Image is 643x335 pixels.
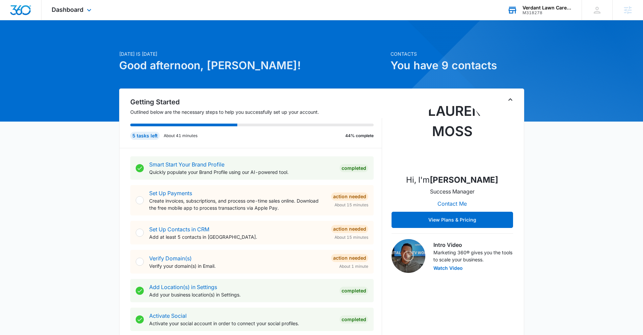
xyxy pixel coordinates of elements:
div: Keywords by Traffic [75,40,114,44]
p: Activate your social account in order to connect your social profiles. [149,320,334,327]
div: Action Needed [331,254,368,262]
img: tab_keywords_by_traffic_grey.svg [67,39,73,45]
button: Toggle Collapse [506,96,514,104]
p: [DATE] is [DATE] [119,50,386,57]
p: Contacts [391,50,524,57]
a: Add Location(s) in Settings [149,284,217,290]
div: v 4.0.25 [19,11,33,16]
div: account name [523,5,572,10]
button: Contact Me [431,196,474,212]
div: Domain: [DOMAIN_NAME] [18,18,74,23]
a: Set Up Contacts in CRM [149,226,209,233]
span: About 15 minutes [334,202,368,208]
span: About 1 minute [339,263,368,269]
button: View Plans & Pricing [392,212,513,228]
p: Outlined below are the necessary steps to help you successfully set up your account. [130,108,382,115]
div: Action Needed [331,192,368,201]
a: Smart Start Your Brand Profile [149,161,224,168]
img: Lauren Moss [419,101,486,169]
a: Set Up Payments [149,190,192,197]
p: About 41 minutes [164,133,197,139]
h2: Getting Started [130,97,382,107]
a: Activate Social [149,312,187,319]
div: Completed [340,315,368,324]
h1: Good afternoon, [PERSON_NAME]! [119,57,386,74]
p: Quickly populate your Brand Profile using our AI-powered tool. [149,169,334,176]
p: Create invoices, subscriptions, and process one-time sales online. Download the free mobile app t... [149,197,326,211]
img: website_grey.svg [11,18,16,23]
p: Marketing 360® gives you the tools to scale your business. [433,249,513,263]
p: Add your business location(s) in Settings. [149,291,334,298]
div: account id [523,10,572,15]
div: Completed [340,164,368,172]
div: Domain Overview [26,40,60,44]
span: Dashboard [52,6,83,13]
strong: [PERSON_NAME] [430,175,498,185]
img: logo_orange.svg [11,11,16,16]
p: Verify your domain(s) in Email. [149,262,326,269]
p: Add at least 5 contacts in [GEOGRAPHIC_DATA]. [149,233,326,240]
p: Success Manager [430,187,475,196]
a: Verify Domain(s) [149,255,192,262]
div: Completed [340,287,368,295]
button: Watch Video [433,266,463,270]
p: 44% complete [345,133,374,139]
h3: Intro Video [433,241,513,249]
div: Action Needed [331,225,368,233]
p: Hi, I'm [406,174,498,186]
div: 5 tasks left [130,132,160,140]
img: Intro Video [392,239,425,273]
span: About 15 minutes [334,234,368,240]
img: tab_domain_overview_orange.svg [18,39,24,45]
h1: You have 9 contacts [391,57,524,74]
